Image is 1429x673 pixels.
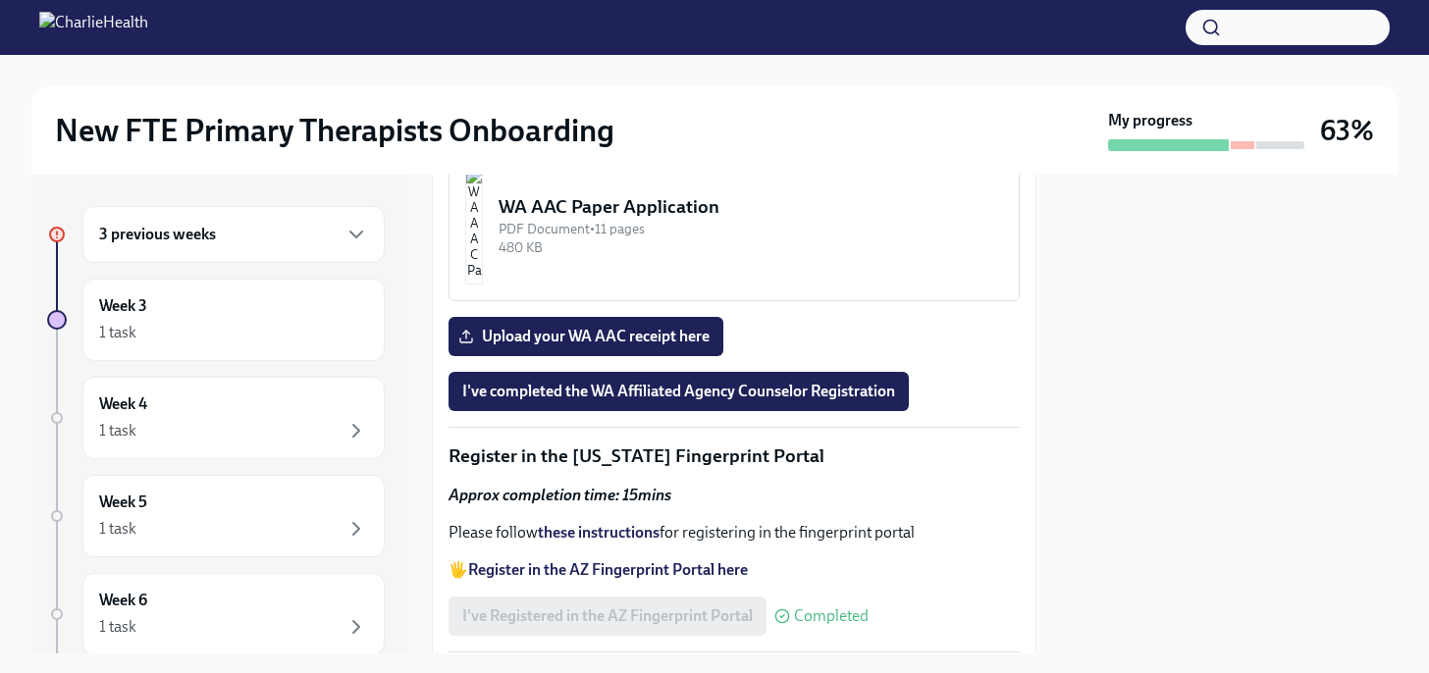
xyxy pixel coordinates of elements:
[99,590,147,611] h6: Week 6
[99,393,147,415] h6: Week 4
[99,322,136,343] div: 1 task
[499,194,1003,220] div: WA AAC Paper Application
[99,616,136,638] div: 1 task
[449,559,1020,581] p: 🖐️
[465,167,483,285] img: WA AAC Paper Application
[99,295,147,317] h6: Week 3
[1320,113,1374,148] h3: 63%
[1108,110,1192,131] strong: My progress
[449,443,1020,469] p: Register in the [US_STATE] Fingerprint Portal
[39,12,148,43] img: CharlieHealth
[468,560,748,579] a: Register in the AZ Fingerprint Portal here
[462,382,895,401] span: I've completed the WA Affiliated Agency Counselor Registration
[47,279,385,361] a: Week 31 task
[99,492,147,513] h6: Week 5
[99,518,136,540] div: 1 task
[82,206,385,263] div: 3 previous weeks
[499,238,1003,257] div: 480 KB
[449,486,671,504] strong: Approx completion time: 15mins
[499,220,1003,238] div: PDF Document • 11 pages
[538,523,660,542] a: these instructions
[449,522,1020,544] p: Please follow for registering in the fingerprint portal
[99,224,216,245] h6: 3 previous weeks
[462,327,710,346] span: Upload your WA AAC receipt here
[99,420,136,441] div: 1 task
[55,111,614,150] h2: New FTE Primary Therapists Onboarding
[47,573,385,655] a: Week 61 task
[449,317,723,356] label: Upload your WA AAC receipt here
[47,475,385,557] a: Week 51 task
[449,150,1020,301] button: WA AAC Paper ApplicationPDF Document•11 pages480 KB
[449,372,909,411] button: I've completed the WA Affiliated Agency Counselor Registration
[47,377,385,459] a: Week 41 task
[794,608,869,624] span: Completed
